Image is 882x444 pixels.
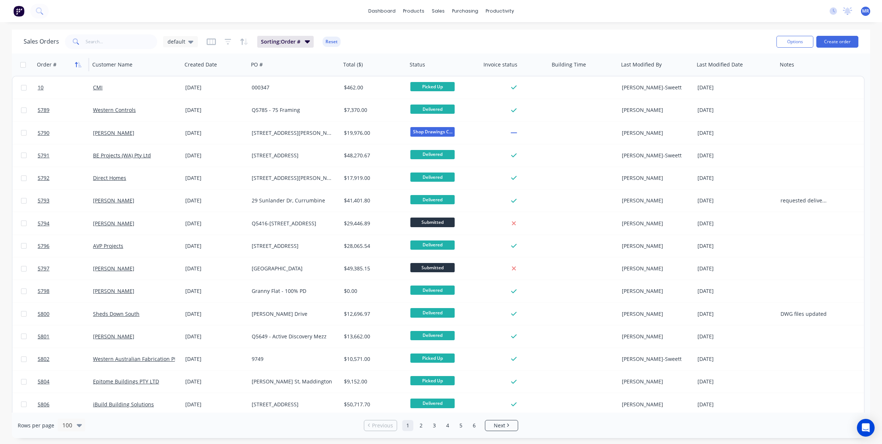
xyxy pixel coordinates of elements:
div: [PERSON_NAME]-Sweett [622,152,688,159]
div: products [399,6,428,17]
div: $462.00 [344,84,402,91]
div: [DATE] [697,174,775,182]
div: [DATE] [697,287,775,295]
a: [PERSON_NAME] [93,287,134,294]
a: Direct Homes [93,174,126,181]
div: [PERSON_NAME] [622,242,688,250]
div: Status [410,61,425,68]
a: CMI [93,84,103,91]
a: Page 2 [416,420,427,431]
span: 5804 [38,378,49,385]
button: Sorting:Order # [257,36,314,48]
div: [DATE] [185,333,246,340]
span: Submitted [410,263,455,272]
a: 5804 [38,370,93,393]
div: Total ($) [343,61,363,68]
div: sales [428,6,448,17]
span: Delivered [410,240,455,250]
div: PO # [251,61,263,68]
span: 5797 [38,265,49,272]
div: [DATE] [697,401,775,408]
div: [PERSON_NAME] [622,174,688,182]
a: [PERSON_NAME] [93,265,134,272]
div: productivity [482,6,518,17]
a: AVP Projects [93,242,123,249]
div: $41,401.80 [344,197,402,204]
div: [DATE] [185,378,246,385]
div: Order # [37,61,56,68]
span: default [168,38,185,45]
div: $0.00 [344,287,402,295]
a: dashboard [365,6,399,17]
div: [DATE] [185,84,246,91]
div: $17,919.00 [344,174,402,182]
a: [PERSON_NAME] [93,129,134,136]
div: [DATE] [185,310,246,318]
div: Q5416-[STREET_ADDRESS] [252,220,334,227]
span: Submitted [410,218,455,227]
span: Picked Up [410,376,455,385]
div: Invoice status [483,61,517,68]
div: Q5649 - Active Discovery Mezz [252,333,334,340]
div: $28,065.54 [344,242,402,250]
img: Factory [13,6,24,17]
div: $12,696.97 [344,310,402,318]
a: 10 [38,76,93,99]
span: Picked Up [410,82,455,91]
div: DWG files updated [781,310,827,318]
div: 9749 [252,355,334,363]
div: [DATE] [185,287,246,295]
div: [STREET_ADDRESS] [252,242,334,250]
div: [DATE] [697,106,775,114]
div: [PERSON_NAME] [622,378,688,385]
a: 5797 [38,257,93,280]
a: iBuild Building Solutions [93,401,154,408]
span: 5793 [38,197,49,204]
div: [STREET_ADDRESS][PERSON_NAME] [252,174,334,182]
a: Page 6 [469,420,480,431]
div: $49,385.15 [344,265,402,272]
a: 5794 [38,212,93,235]
div: [PERSON_NAME] [622,401,688,408]
div: Last Modified By [621,61,662,68]
div: [DATE] [697,197,775,204]
a: 5798 [38,280,93,302]
div: [DATE] [185,355,246,363]
div: Created Date [185,61,217,68]
span: Picked Up [410,354,455,363]
span: Next [494,422,505,429]
span: Delivered [410,308,455,317]
div: [PERSON_NAME] [622,333,688,340]
button: Options [776,36,813,48]
div: [DATE] [185,106,246,114]
div: Last Modified Date [697,61,743,68]
div: [PERSON_NAME] [622,129,688,137]
span: 5801 [38,333,49,340]
div: $50,717.70 [344,401,402,408]
a: Epitome Buildings PTY LTD [93,378,159,385]
a: Page 5 [455,420,466,431]
div: Q5785 - 75 Framing [252,106,334,114]
a: [PERSON_NAME] [93,220,134,227]
button: Reset [323,37,341,47]
a: 5806 [38,393,93,416]
div: [PERSON_NAME] [622,220,688,227]
div: $19,976.00 [344,129,402,137]
div: [DATE] [185,197,246,204]
span: Delivered [410,195,455,204]
div: [PERSON_NAME] [622,287,688,295]
span: Previous [372,422,393,429]
span: 5800 [38,310,49,318]
div: Open Intercom Messenger [857,419,875,437]
div: [DATE] [697,333,775,340]
div: Notes [780,61,794,68]
span: Delivered [410,173,455,182]
span: 5790 [38,129,49,137]
div: purchasing [448,6,482,17]
div: [DATE] [185,220,246,227]
a: 5792 [38,167,93,189]
span: Delivered [410,150,455,159]
h1: Sales Orders [24,38,59,45]
div: [PERSON_NAME] [622,265,688,272]
div: [DATE] [697,378,775,385]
